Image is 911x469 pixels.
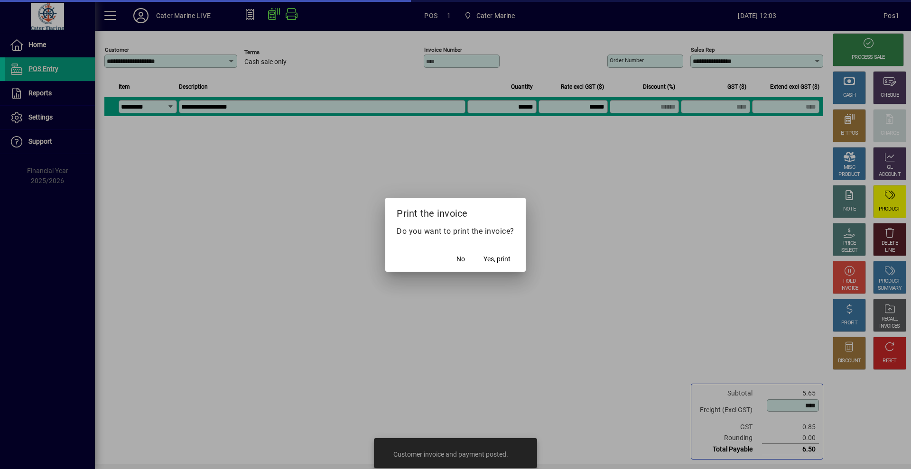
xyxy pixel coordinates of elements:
[446,251,476,268] button: No
[456,254,465,264] span: No
[480,251,514,268] button: Yes, print
[397,226,514,237] p: Do you want to print the invoice?
[385,198,526,225] h2: Print the invoice
[483,254,511,264] span: Yes, print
